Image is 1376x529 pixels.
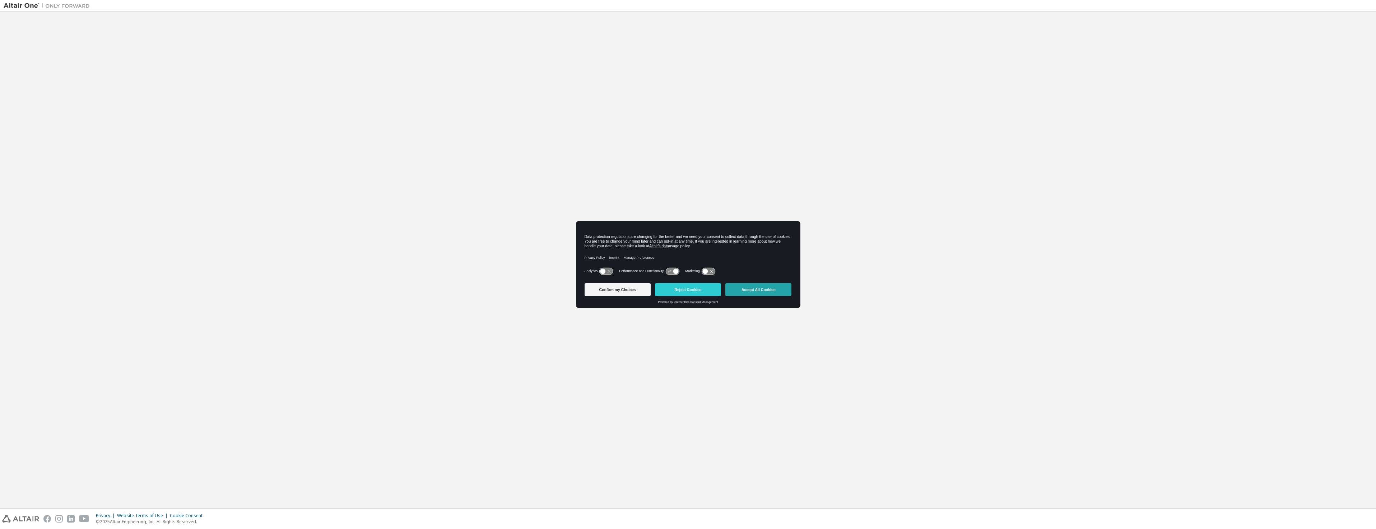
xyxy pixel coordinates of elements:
img: youtube.svg [79,515,89,523]
div: Privacy [96,513,117,519]
p: © 2025 Altair Engineering, Inc. All Rights Reserved. [96,519,207,525]
img: linkedin.svg [67,515,75,523]
img: instagram.svg [55,515,63,523]
div: Cookie Consent [170,513,207,519]
div: Website Terms of Use [117,513,170,519]
img: Altair One [4,2,93,9]
img: altair_logo.svg [2,515,39,523]
img: facebook.svg [43,515,51,523]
